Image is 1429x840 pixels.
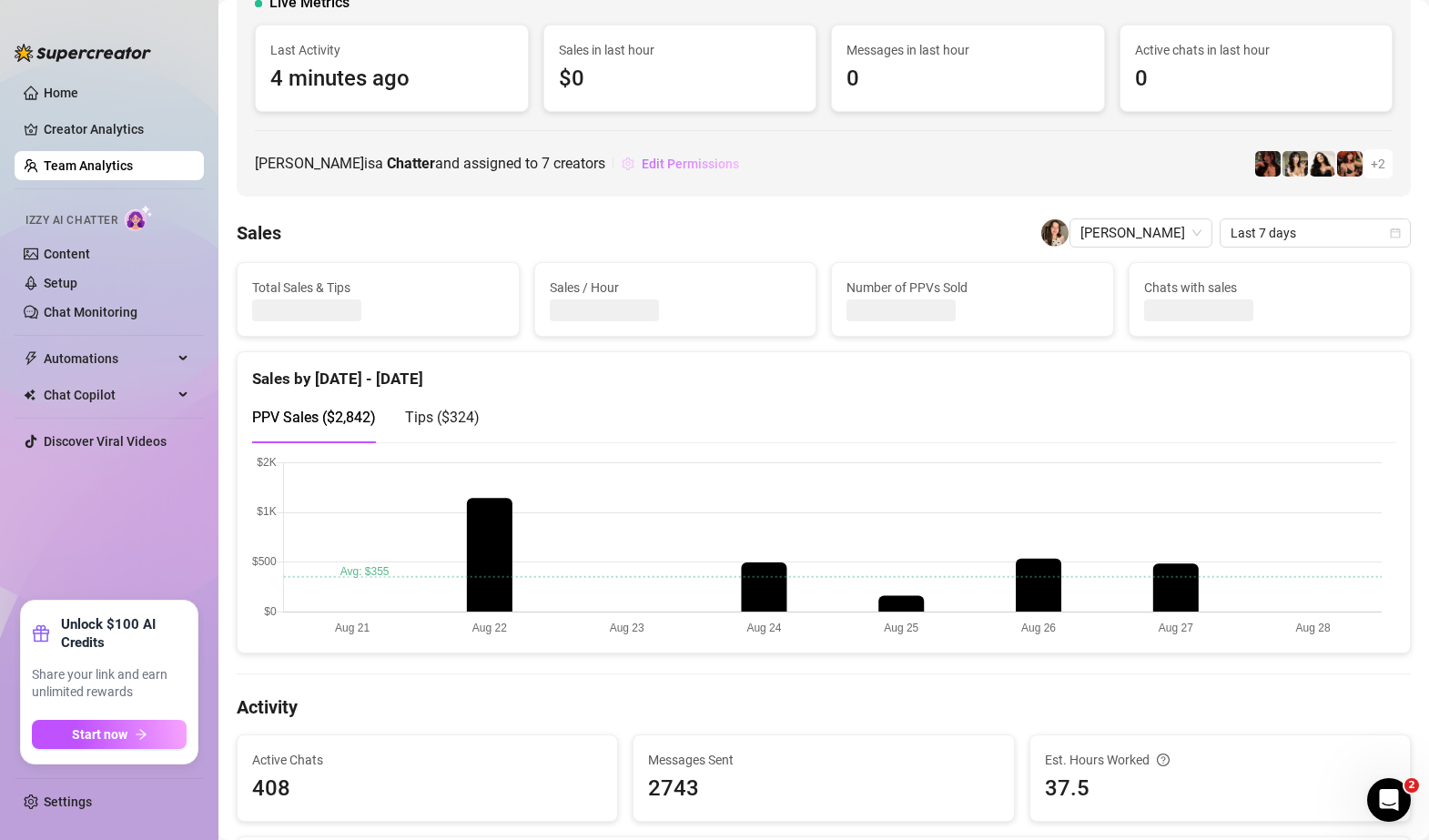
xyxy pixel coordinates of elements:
[1367,778,1411,822] iframe: Intercom live chat
[44,794,92,809] a: Settings
[252,750,603,770] span: Active Chats
[621,149,740,178] button: Edit Permissions
[405,409,480,426] span: Tips ( $324 )
[44,276,77,290] a: Setup
[252,278,504,298] span: Total Sales & Tips
[44,380,173,410] span: Chat Copilot
[44,247,90,261] a: Content
[237,220,281,246] h4: Sales
[846,62,1089,96] span: 0
[387,155,435,172] b: Chatter
[1080,219,1201,247] span: Júlia Nicodemos
[1282,151,1308,177] img: Candylion
[237,694,1411,720] h4: Activity
[44,158,133,173] a: Team Analytics
[648,750,998,770] span: Messages Sent
[24,351,38,366] span: thunderbolt
[1135,62,1378,96] span: 0
[270,40,513,60] span: Last Activity
[44,434,167,449] a: Discover Viral Videos
[255,152,605,175] span: [PERSON_NAME] is a and assigned to creators
[642,157,739,171] span: Edit Permissions
[252,772,603,806] span: 408
[550,278,802,298] span: Sales / Hour
[542,155,550,172] span: 7
[32,666,187,702] span: Share your link and earn unlimited rewards
[1255,151,1281,177] img: steph
[622,157,634,170] span: setting
[61,615,187,652] strong: Unlock $100 AI Credits
[1045,750,1395,770] div: Est. Hours Worked
[44,86,78,100] a: Home
[44,115,189,144] a: Creator Analytics
[1390,228,1401,238] span: calendar
[1404,778,1419,793] span: 2
[32,624,50,643] span: gift
[252,352,1395,391] div: Sales by [DATE] - [DATE]
[72,727,127,742] span: Start now
[1144,278,1396,298] span: Chats with sales
[15,44,151,62] img: logo-BBDzfeDw.svg
[1135,40,1378,60] span: Active chats in last hour
[25,212,117,229] span: Izzy AI Chatter
[1337,151,1363,177] img: Oxillery
[44,305,137,319] a: Chat Monitoring
[1157,750,1170,770] span: question-circle
[1045,772,1395,806] span: 37.5
[1371,154,1385,174] span: + 2
[1041,219,1069,247] img: Júlia Nicodemos
[252,409,376,426] span: PPV Sales ( $2,842 )
[846,40,1089,60] span: Messages in last hour
[648,772,998,806] span: 2743
[270,62,513,96] span: 4 minutes ago
[1231,219,1400,247] span: Last 7 days
[1310,151,1335,177] img: mads
[135,728,147,741] span: arrow-right
[32,720,187,749] button: Start nowarrow-right
[125,205,153,231] img: AI Chatter
[44,344,173,373] span: Automations
[559,40,802,60] span: Sales in last hour
[24,389,35,401] img: Chat Copilot
[559,62,802,96] span: $0
[846,278,1099,298] span: Number of PPVs Sold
